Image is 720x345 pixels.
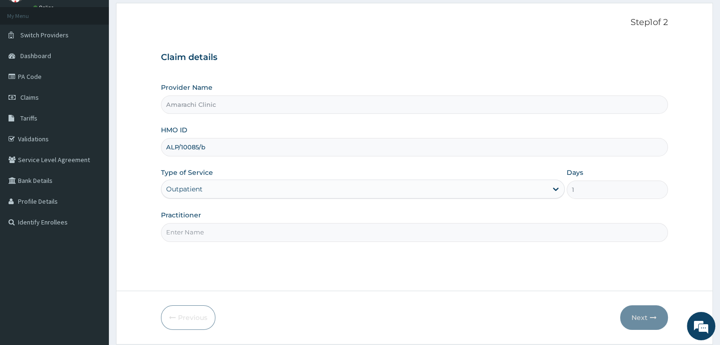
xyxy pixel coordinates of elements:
[5,238,180,271] textarea: Type your message and hit 'Enter'
[55,109,131,205] span: We're online!
[166,184,203,194] div: Outpatient
[161,305,215,330] button: Previous
[161,83,213,92] label: Provider Name
[18,47,38,71] img: d_794563401_company_1708531726252_794563401
[33,4,56,11] a: Online
[161,168,213,177] label: Type of Service
[155,5,178,27] div: Minimize live chat window
[20,114,37,122] span: Tariffs
[161,125,187,135] label: HMO ID
[567,168,583,177] label: Days
[20,93,39,102] span: Claims
[161,17,667,28] p: Step 1 of 2
[161,138,667,156] input: Enter HMO ID
[161,52,667,63] h3: Claim details
[20,31,69,39] span: Switch Providers
[161,210,201,220] label: Practitioner
[20,52,51,60] span: Dashboard
[49,53,159,65] div: Chat with us now
[161,223,667,241] input: Enter Name
[620,305,668,330] button: Next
